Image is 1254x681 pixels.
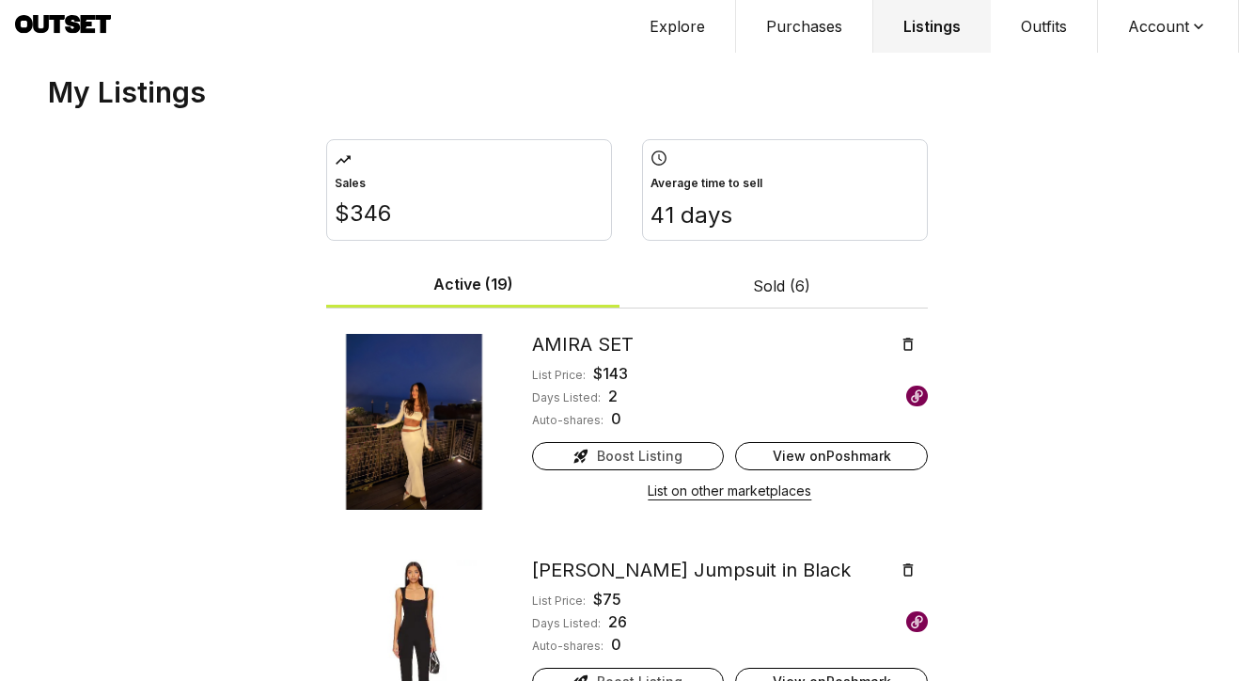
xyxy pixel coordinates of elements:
div: [PERSON_NAME] Jumpsuit in Black [532,557,888,583]
button: List on other marketplaces [648,478,811,504]
div: Auto-shares: [532,639,603,654]
div: 26 [608,610,627,633]
span: Boost Listing [597,447,682,466]
button: Active (19) [326,263,619,308]
h1: My Listings [40,75,1214,109]
div: $346 [335,198,603,229]
div: $ 75 [593,588,621,610]
div: 2 [608,385,618,407]
div: 0 [611,407,621,430]
div: Auto-shares: [532,413,603,428]
a: View onPoshmark [735,442,928,470]
div: Days Listed: [532,616,601,631]
button: Sold (6) [635,265,928,307]
div: $ 143 [593,362,628,385]
div: 41 days [651,200,919,230]
div: Days Listed: [532,390,601,405]
div: 0 [611,633,621,656]
div: List Price: [532,594,586,609]
div: List Price: [532,368,586,383]
img: Poshmark logo [906,611,928,633]
div: Average time to sell [651,176,919,191]
img: Poshmark logo [906,386,928,407]
div: Sales [335,176,603,191]
div: AMIRA SET [532,331,888,357]
button: Boost Listing [532,442,725,470]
